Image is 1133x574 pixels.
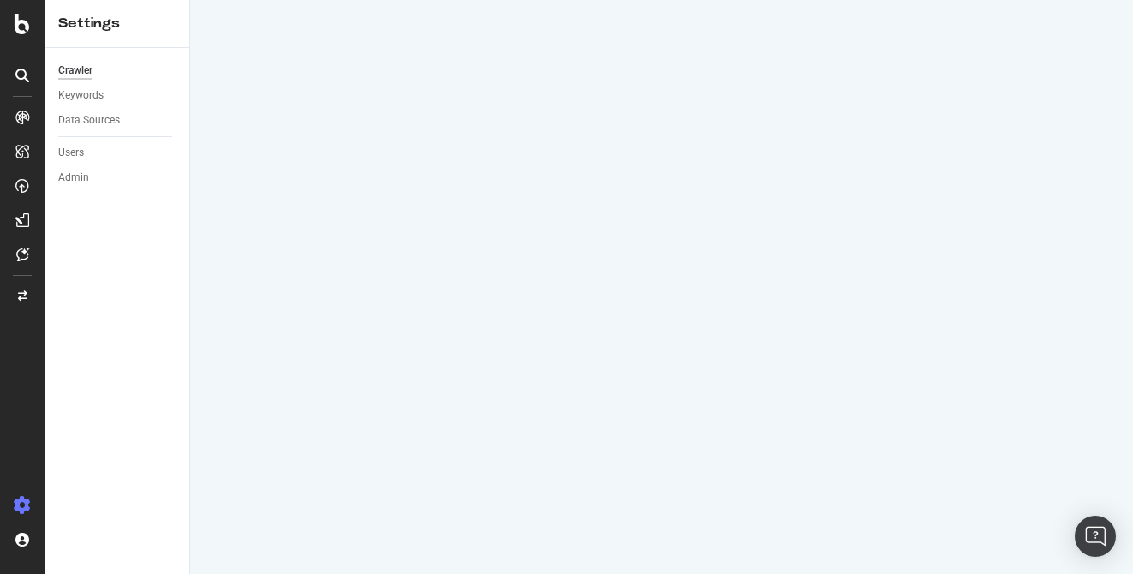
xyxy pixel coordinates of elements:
[58,111,177,129] a: Data Sources
[58,62,92,80] div: Crawler
[58,87,177,105] a: Keywords
[1075,516,1116,557] div: Open Intercom Messenger
[58,111,120,129] div: Data Sources
[58,144,177,162] a: Users
[58,169,89,187] div: Admin
[58,62,177,80] a: Crawler
[58,169,177,187] a: Admin
[58,144,84,162] div: Users
[58,14,176,33] div: Settings
[58,87,104,105] div: Keywords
